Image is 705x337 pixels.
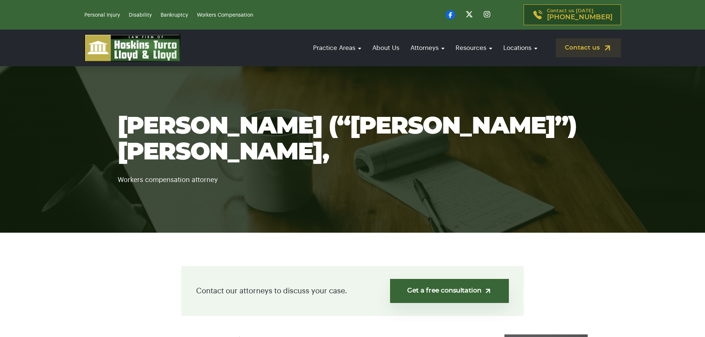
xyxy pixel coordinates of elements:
a: Personal Injury [84,13,120,18]
img: logo [84,34,181,62]
a: Locations [500,37,541,58]
a: Get a free consultation [390,279,509,303]
a: Attorneys [407,37,448,58]
a: Disability [129,13,152,18]
a: Contact us [DATE][PHONE_NUMBER] [524,4,621,25]
p: Contact us [DATE] [547,9,612,21]
a: Workers Compensation [197,13,253,18]
div: Contact our attorneys to discuss your case. [181,266,524,316]
span: [PHONE_NUMBER] [547,14,612,21]
a: Practice Areas [309,37,365,58]
a: Contact us [556,38,621,57]
a: Bankruptcy [161,13,188,18]
img: arrow-up-right-light.svg [484,287,492,295]
a: Resources [452,37,496,58]
p: Workers compensation attorney [118,165,588,185]
a: About Us [369,37,403,58]
h1: [PERSON_NAME] (“[PERSON_NAME]”) [PERSON_NAME], [118,114,588,165]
